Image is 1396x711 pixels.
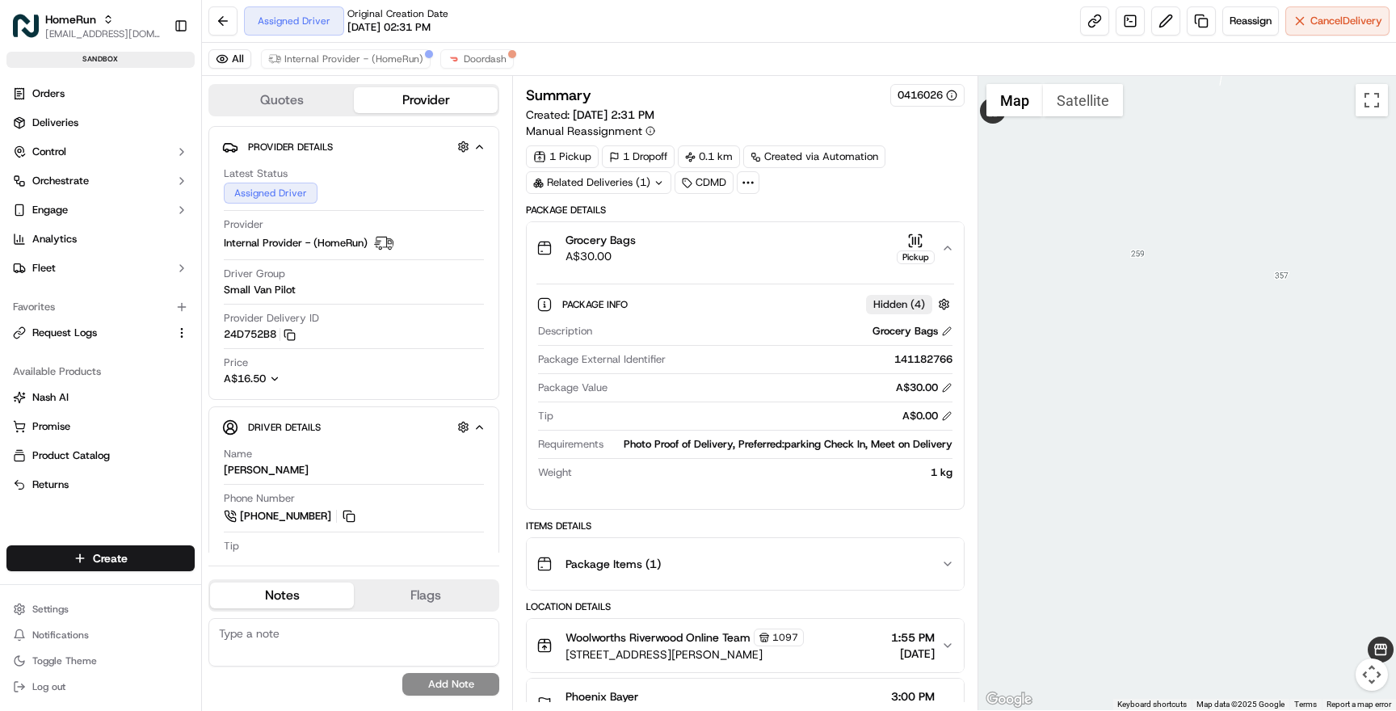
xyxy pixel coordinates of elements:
span: Notifications [32,629,89,642]
span: 3:00 PM [891,688,935,705]
span: Small Van Pilot [224,283,296,297]
div: Available Products [6,359,195,385]
span: Request Logs [32,326,97,340]
span: Latest Status [224,166,288,181]
a: Orders [6,81,195,107]
span: Package Items ( 1 ) [566,556,661,572]
span: Driver Group [224,267,285,281]
button: 24D752B8 [224,327,296,342]
span: Name [224,447,252,461]
span: Control [32,145,66,159]
span: Tip [538,409,553,423]
button: Manual Reassignment [526,123,655,139]
button: Grocery BagsA$30.00Pickup [527,222,963,274]
button: Fleet [6,255,195,281]
span: Price [224,355,248,370]
button: Request Logs [6,320,195,346]
span: Reassign [1230,14,1272,28]
span: Engage [32,203,68,217]
button: Toggle Theme [6,650,195,672]
a: Returns [13,478,188,492]
button: Create [6,545,195,571]
button: Show satellite imagery [1043,84,1123,116]
span: Original Creation Date [347,7,448,20]
span: Phoenix Bayer [566,688,638,705]
span: [DATE] [891,646,935,662]
button: Nash AI [6,385,195,410]
div: Favorites [6,294,195,320]
span: Deliveries [32,116,78,130]
span: Internal Provider - (HomeRun) [224,236,368,250]
button: Doordash [440,49,514,69]
div: Pickup [897,250,935,264]
div: 0416026 [898,88,957,103]
button: Provider Details [222,133,486,160]
button: Notes [210,583,354,608]
span: [STREET_ADDRESS][PERSON_NAME] [566,646,804,663]
div: sandbox [6,52,195,68]
span: Provider Delivery ID [224,311,319,326]
div: Created via Automation [743,145,885,168]
div: A$0.00 [902,409,952,423]
a: Deliveries [6,110,195,136]
span: Driver Details [248,421,321,434]
button: Hidden (4) [866,294,954,314]
span: Orchestrate [32,174,89,188]
a: Product Catalog [13,448,188,463]
span: Internal Provider - (HomeRun) [284,53,423,65]
a: Request Logs [13,326,169,340]
button: Reassign [1222,6,1279,36]
button: Returns [6,472,195,498]
span: Doordash [464,53,507,65]
div: Related Deliveries (1) [526,171,671,194]
button: HomeRun [45,11,96,27]
a: Nash AI [13,390,188,405]
button: Internal Provider - (HomeRun) [261,49,431,69]
button: Quotes [210,87,354,113]
span: Provider [224,217,263,232]
img: doordash_logo_v2.png [448,53,460,65]
button: Package Items (1) [527,538,963,590]
button: Product Catalog [6,443,195,469]
span: Woolworths Riverwood Online Team [566,629,751,646]
span: Fleet [32,261,56,276]
span: [EMAIL_ADDRESS][DOMAIN_NAME] [45,27,161,40]
button: Provider [354,87,498,113]
button: Log out [6,675,195,698]
img: 5297278d-f1d9-4b83-ac2d-dd304f66b3f1.png [268,53,281,65]
button: Driver Details [222,414,486,440]
div: 1 kg [578,465,952,480]
div: Package Details [526,204,964,217]
span: Nash AI [32,390,69,405]
span: Analytics [32,232,77,246]
span: [DATE] 02:31 PM [347,20,431,35]
button: Promise [6,414,195,440]
a: Promise [13,419,188,434]
button: Pickup [897,233,935,264]
a: Report a map error [1327,700,1391,709]
span: Manual Reassignment [526,123,642,139]
span: Toggle Theme [32,654,97,667]
button: Flags [354,583,498,608]
span: Created: [526,107,654,123]
div: 1 Pickup [526,145,599,168]
button: All [208,49,251,69]
a: Analytics [6,226,195,252]
span: [PHONE_NUMBER] [240,509,331,524]
button: Engage [6,197,195,223]
span: Create [93,550,128,566]
button: Settings [6,598,195,621]
span: Log out [32,680,65,693]
button: A$16.50 [224,372,366,386]
span: Package Info [562,298,631,311]
h3: Summary [526,88,591,103]
span: Grocery Bags [566,232,636,248]
img: HomeRun [13,13,39,39]
span: Product Catalog [32,448,110,463]
div: Grocery BagsA$30.00Pickup [527,274,963,509]
span: Promise [32,419,70,434]
div: Location Details [526,600,964,613]
div: [PERSON_NAME] [224,463,309,478]
button: Keyboard shortcuts [1117,699,1187,710]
